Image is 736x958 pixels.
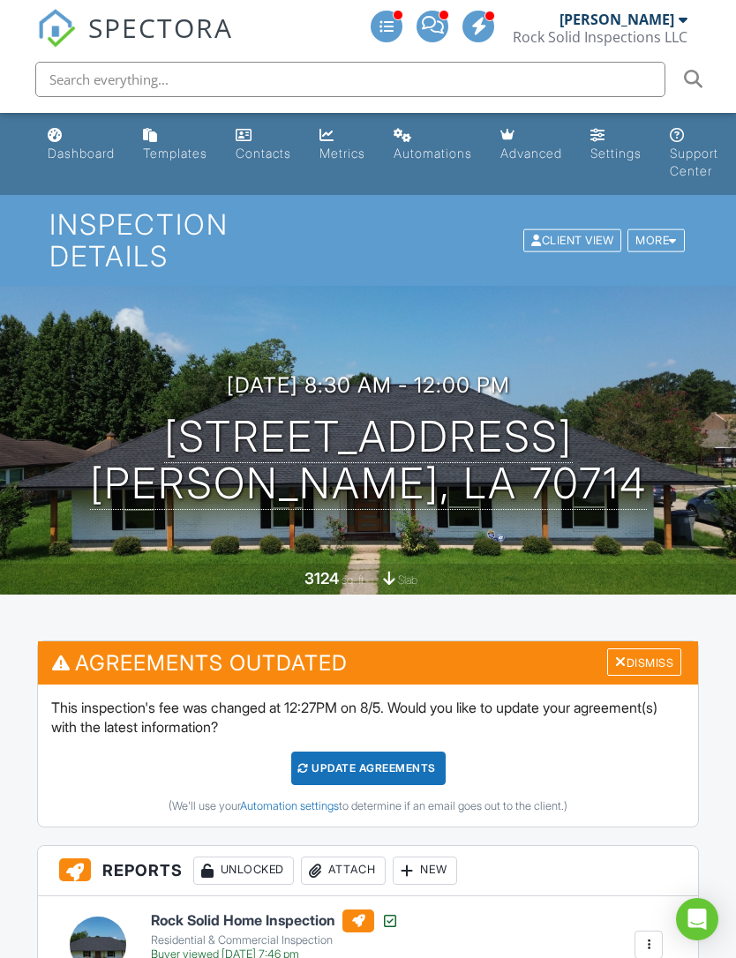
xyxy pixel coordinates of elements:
span: sq. ft. [342,573,366,587]
div: New [393,857,457,885]
span: slab [398,573,417,587]
div: 3124 [304,569,339,588]
div: More [627,228,685,252]
a: Dashboard [41,120,122,170]
div: Rock Solid Inspections LLC [513,28,687,46]
a: Templates [136,120,214,170]
div: This inspection's fee was changed at 12:27PM on 8/5. Would you like to update your agreement(s) w... [38,685,699,827]
img: The Best Home Inspection Software - Spectora [37,9,76,48]
div: Client View [523,228,621,252]
div: Unlocked [193,857,294,885]
div: Advanced [500,146,562,161]
div: Contacts [236,146,291,161]
a: Contacts [229,120,298,170]
div: Dismiss [607,648,681,676]
div: Open Intercom Messenger [676,898,718,940]
input: Search everything... [35,62,665,97]
h3: [DATE] 8:30 am - 12:00 pm [227,373,510,397]
div: Settings [590,146,642,161]
a: SPECTORA [37,24,233,61]
div: Update Agreements [291,752,446,785]
div: Automations [394,146,472,161]
a: Metrics [312,120,372,170]
a: Advanced [493,120,569,170]
a: Automation settings [240,799,339,812]
div: Residential & Commercial Inspection [151,933,399,947]
span: SPECTORA [88,9,233,46]
div: [PERSON_NAME] [560,11,674,28]
a: Client View [522,233,626,246]
div: Dashboard [48,146,115,161]
a: Automations (Advanced) [387,120,479,170]
h6: Rock Solid Home Inspection [151,909,399,932]
h3: Agreements Outdated [38,641,699,685]
div: (We'll use your to determine if an email goes out to the client.) [51,799,686,813]
h3: Reports [38,846,699,896]
h1: Inspection Details [49,209,687,271]
div: Support Center [670,146,718,178]
div: Attach [301,857,386,885]
div: Metrics [319,146,365,161]
a: Support Center [663,120,725,188]
a: Settings [583,120,649,170]
div: Templates [143,146,207,161]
